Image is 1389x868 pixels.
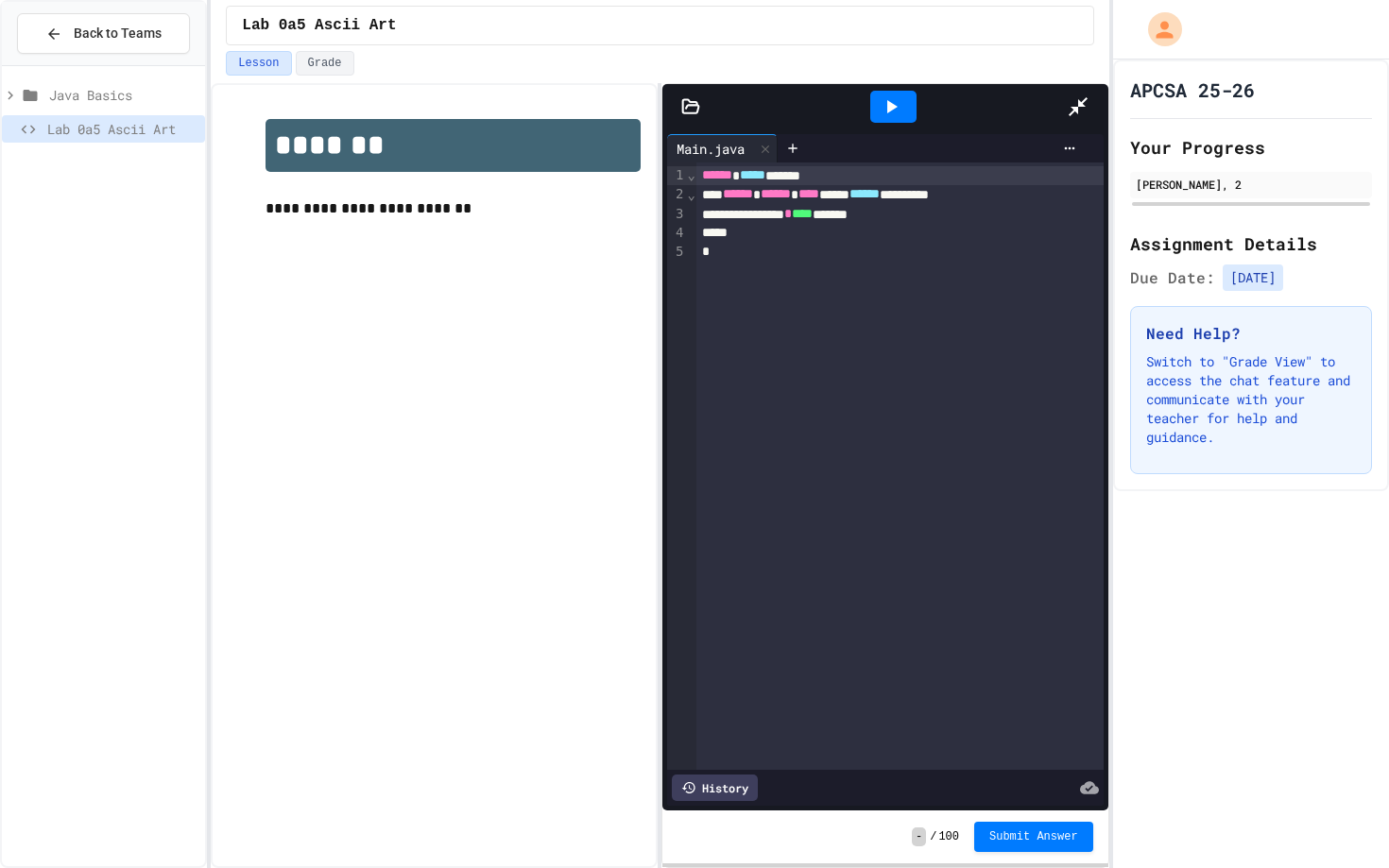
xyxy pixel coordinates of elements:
span: [DATE] [1223,264,1283,291]
span: Due Date: [1130,266,1215,289]
button: Back to Teams [17,13,190,54]
div: History [672,774,758,801]
div: 3 [667,205,686,224]
div: 5 [667,243,686,262]
div: [PERSON_NAME], 2 [1136,176,1366,193]
div: 1 [667,166,686,185]
span: Back to Teams [74,24,162,43]
div: 2 [667,185,686,204]
span: - [912,827,926,846]
h2: Your Progress [1130,134,1372,161]
button: Submit Answer [974,822,1093,852]
span: Fold line [686,167,695,182]
span: Lab 0a5 Ascii Art [242,14,396,37]
div: Main.java [667,139,754,159]
span: 100 [938,829,959,844]
button: Grade [296,51,354,76]
h2: Assignment Details [1130,230,1372,257]
span: Submit Answer [989,829,1078,844]
span: Java Basics [49,85,197,105]
span: Fold line [686,187,695,202]
p: Switch to "Grade View" to access the chat feature and communicate with your teacher for help and ... [1146,352,1356,447]
h1: APCSA 25-26 [1130,77,1255,103]
div: 4 [667,224,686,243]
button: Lesson [226,51,291,76]
div: My Account [1128,8,1187,51]
h3: Need Help? [1146,322,1356,345]
span: / [930,829,936,844]
div: Main.java [667,134,778,162]
span: Lab 0a5 Ascii Art [47,119,197,139]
